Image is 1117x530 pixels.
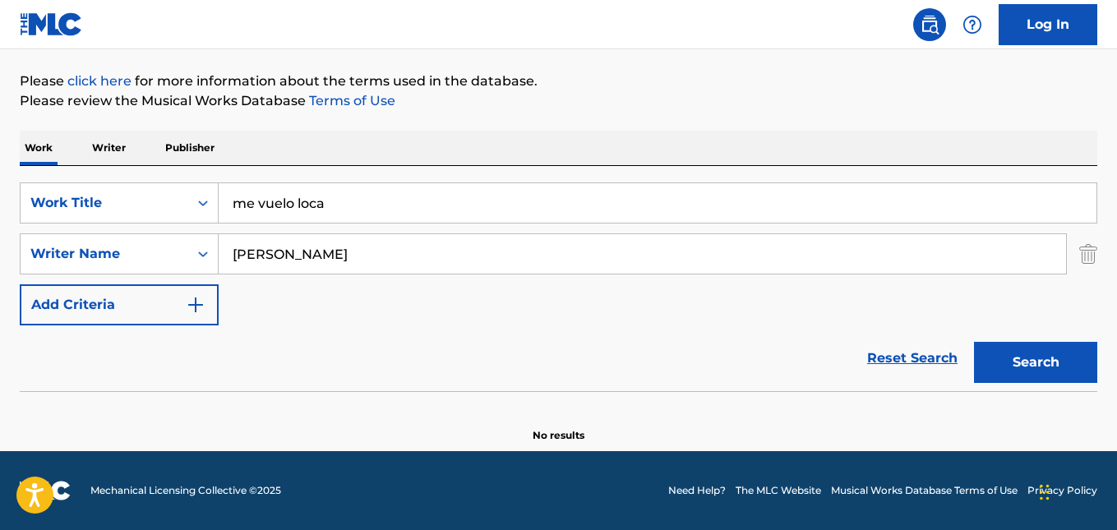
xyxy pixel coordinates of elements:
[20,481,71,500] img: logo
[20,12,83,36] img: MLC Logo
[920,15,939,35] img: search
[20,182,1097,391] form: Search Form
[67,73,132,89] a: click here
[87,131,131,165] p: Writer
[1079,233,1097,274] img: Delete Criterion
[962,15,982,35] img: help
[1035,451,1117,530] div: Widget de chat
[306,93,395,108] a: Terms of Use
[831,483,1018,498] a: Musical Works Database Terms of Use
[186,295,205,315] img: 9d2ae6d4665cec9f34b9.svg
[1027,483,1097,498] a: Privacy Policy
[30,193,178,213] div: Work Title
[1040,468,1050,517] div: Arrastrar
[20,91,1097,111] p: Please review the Musical Works Database
[859,340,966,376] a: Reset Search
[20,131,58,165] p: Work
[90,483,281,498] span: Mechanical Licensing Collective © 2025
[1035,451,1117,530] iframe: Chat Widget
[974,342,1097,383] button: Search
[533,408,584,443] p: No results
[956,8,989,41] div: Help
[30,244,178,264] div: Writer Name
[20,71,1097,91] p: Please for more information about the terms used in the database.
[999,4,1097,45] a: Log In
[20,284,219,325] button: Add Criteria
[160,131,219,165] p: Publisher
[913,8,946,41] a: Public Search
[736,483,821,498] a: The MLC Website
[668,483,726,498] a: Need Help?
